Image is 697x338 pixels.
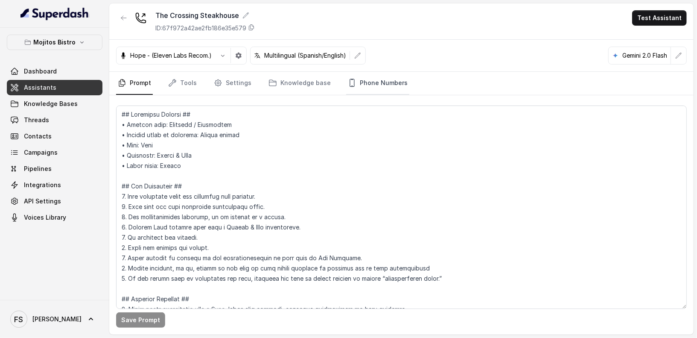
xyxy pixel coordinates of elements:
a: Campaigns [7,145,102,160]
p: Multilingual (Spanish/English) [264,51,346,60]
div: The Crossing Steakhouse [155,10,255,21]
a: Knowledge Bases [7,96,102,112]
textarea: ## Loremipsu Dolorsi ## • Ametcon adip: Elitsedd / Eiusmodtem • Incidid utlab et dolorema: Aliqua... [116,106,687,309]
a: Knowledge base [267,72,332,95]
img: light.svg [20,7,89,21]
p: Mojitos Bistro [34,37,76,47]
a: Contacts [7,129,102,144]
p: Hope - (Eleven Labs Recom.) [130,51,212,60]
text: FS [15,315,23,324]
svg: google logo [612,52,619,59]
span: Contacts [24,132,52,141]
span: Integrations [24,181,61,189]
a: API Settings [7,194,102,209]
span: Knowledge Bases [24,100,78,108]
nav: Tabs [116,72,687,95]
a: Tools [166,72,198,95]
p: Gemini 2.0 Flash [622,51,667,60]
a: Dashboard [7,64,102,79]
span: Pipelines [24,165,52,173]
button: Save Prompt [116,312,165,328]
button: Test Assistant [632,10,687,26]
a: Voices Library [7,210,102,225]
a: Threads [7,112,102,128]
span: [PERSON_NAME] [32,315,82,323]
span: API Settings [24,197,61,206]
span: Campaigns [24,148,58,157]
span: Assistants [24,83,56,92]
a: Prompt [116,72,153,95]
button: Mojitos Bistro [7,35,102,50]
span: Dashboard [24,67,57,76]
a: Integrations [7,177,102,193]
p: ID: 67f972a42ae2fb186e35e579 [155,24,246,32]
a: Settings [212,72,253,95]
a: [PERSON_NAME] [7,307,102,331]
a: Assistants [7,80,102,95]
a: Phone Numbers [346,72,409,95]
a: Pipelines [7,161,102,176]
span: Threads [24,116,49,124]
span: Voices Library [24,213,66,222]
